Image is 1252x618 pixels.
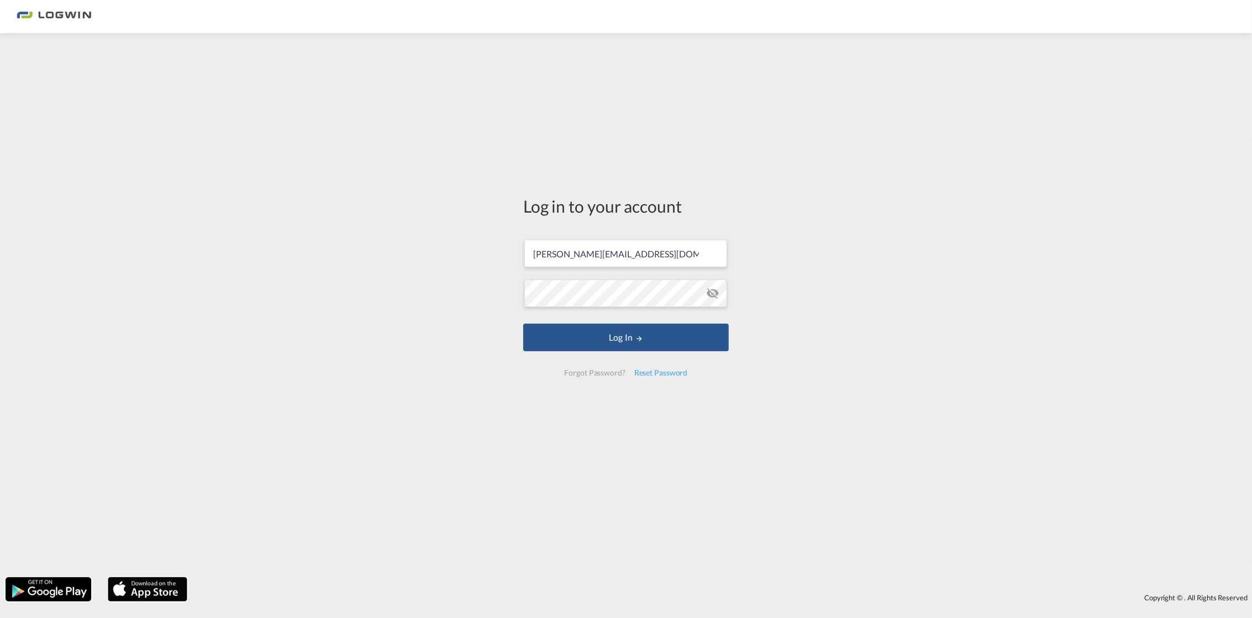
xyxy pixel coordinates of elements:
[523,194,729,218] div: Log in to your account
[107,576,188,603] img: apple.png
[523,324,729,351] button: LOGIN
[630,363,692,383] div: Reset Password
[17,4,91,29] img: 2761ae10d95411efa20a1f5e0282d2d7.png
[4,576,92,603] img: google.png
[706,287,719,300] md-icon: icon-eye-off
[524,240,727,267] input: Enter email/phone number
[193,588,1252,607] div: Copyright © . All Rights Reserved
[560,363,629,383] div: Forgot Password?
